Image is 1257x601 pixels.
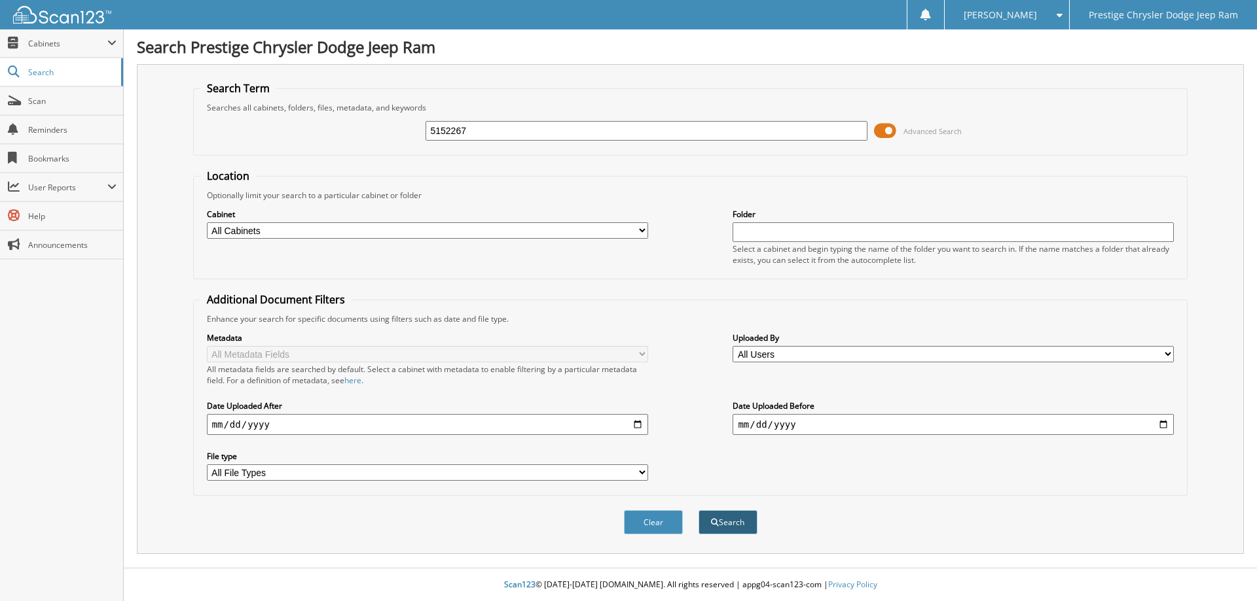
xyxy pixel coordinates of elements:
[28,124,117,135] span: Reminders
[28,67,115,78] span: Search
[200,292,352,307] legend: Additional Document Filters
[733,414,1174,435] input: end
[733,400,1174,411] label: Date Uploaded Before
[28,153,117,164] span: Bookmarks
[964,11,1037,19] span: [PERSON_NAME]
[207,400,648,411] label: Date Uploaded After
[207,414,648,435] input: start
[733,332,1174,343] label: Uploaded By
[200,169,256,183] legend: Location
[207,364,648,386] div: All metadata fields are searched by default. Select a cabinet with metadata to enable filtering b...
[28,38,107,49] span: Cabinets
[200,313,1181,324] div: Enhance your search for specific documents using filters such as date and file type.
[28,239,117,250] span: Announcements
[137,36,1244,58] h1: Search Prestige Chrysler Dodge Jeep Ram
[1089,11,1238,19] span: Prestige Chrysler Dodge Jeep Ram
[207,451,648,462] label: File type
[733,243,1174,266] div: Select a cabinet and begin typing the name of the folder you want to search in. If the name match...
[733,209,1174,220] label: Folder
[344,375,361,386] a: here
[28,211,117,222] span: Help
[13,6,111,24] img: scan123-logo-white.svg
[504,579,536,590] span: Scan123
[200,190,1181,201] div: Optionally limit your search to a particular cabinet or folder
[207,209,648,220] label: Cabinet
[1192,538,1257,601] iframe: Chat Widget
[903,126,962,136] span: Advanced Search
[828,579,877,590] a: Privacy Policy
[624,510,683,534] button: Clear
[124,569,1257,601] div: © [DATE]-[DATE] [DOMAIN_NAME]. All rights reserved | appg04-scan123-com |
[207,332,648,343] label: Metadata
[200,81,276,95] legend: Search Term
[28,95,117,107] span: Scan
[28,182,107,193] span: User Reports
[699,510,757,534] button: Search
[200,102,1181,113] div: Searches all cabinets, folders, files, metadata, and keywords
